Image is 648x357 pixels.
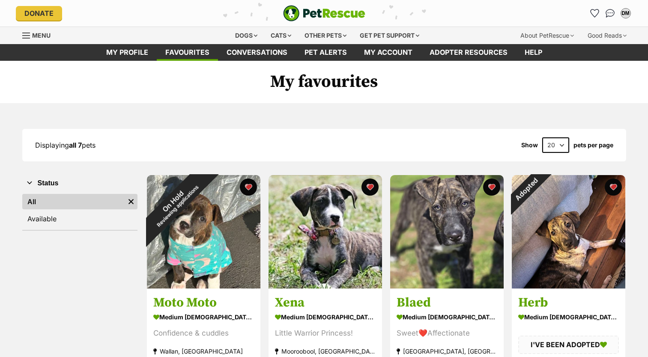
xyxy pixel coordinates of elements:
[605,178,622,196] button: favourite
[22,192,137,230] div: Status
[22,27,57,42] a: Menu
[582,27,633,44] div: Good Reads
[275,311,376,324] div: medium [DEMOGRAPHIC_DATA] Dog
[397,295,497,311] h3: Blaed
[22,178,137,189] button: Status
[153,295,254,311] h3: Moto Moto
[125,194,137,209] a: Remove filter
[299,27,352,44] div: Other pets
[22,194,125,209] a: All
[275,295,376,311] h3: Xena
[229,27,263,44] div: Dogs
[265,27,297,44] div: Cats
[518,311,619,324] div: medium [DEMOGRAPHIC_DATA] Dog
[512,175,625,289] img: Herb
[573,142,613,149] label: pets per page
[397,328,497,339] div: Sweet❤️Affectionate
[390,175,504,289] img: Blaed
[361,178,379,196] button: favourite
[397,311,497,324] div: medium [DEMOGRAPHIC_DATA] Dog
[128,156,222,251] div: On Hold
[588,6,633,20] ul: Account quick links
[147,282,260,290] a: On HoldReviewing applications
[98,44,157,61] a: My profile
[500,164,551,215] div: Adopted
[147,175,260,289] img: Moto Moto
[240,178,257,196] button: favourite
[35,141,96,149] span: Displaying pets
[606,9,615,18] img: chat-41dd97257d64d25036548639549fe6c8038ab92f7586957e7f3b1b290dea8141.svg
[69,141,82,149] strong: all 7
[483,178,500,196] button: favourite
[619,6,633,20] button: My account
[521,142,538,149] span: Show
[269,175,382,289] img: Xena
[275,328,376,339] div: Little Warrior Princess!
[16,6,62,21] a: Donate
[283,5,365,21] a: PetRescue
[32,32,51,39] span: Menu
[514,27,580,44] div: About PetRescue
[421,44,516,61] a: Adopter resources
[518,295,619,311] h3: Herb
[22,211,137,226] a: Available
[518,336,619,354] div: I'VE BEEN ADOPTED
[296,44,355,61] a: Pet alerts
[157,44,218,61] a: Favourites
[512,282,625,290] a: Adopted
[153,328,254,339] div: Confidence & cuddles
[516,44,551,61] a: Help
[153,311,254,324] div: medium [DEMOGRAPHIC_DATA] Dog
[588,6,602,20] a: Favourites
[603,6,617,20] a: Conversations
[354,27,425,44] div: Get pet support
[155,184,200,228] span: Reviewing applications
[355,44,421,61] a: My account
[218,44,296,61] a: conversations
[621,9,630,18] div: DM
[283,5,365,21] img: logo-e224e6f780fb5917bec1dbf3a21bbac754714ae5b6737aabdf751b685950b380.svg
